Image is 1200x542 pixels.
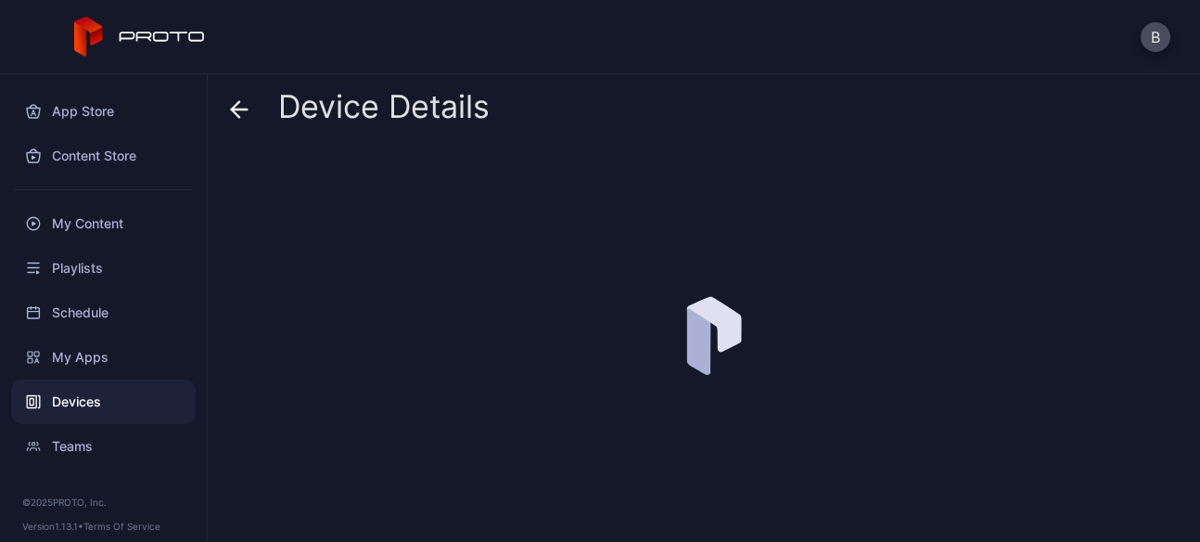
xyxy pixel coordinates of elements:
[1141,22,1170,52] button: B
[22,495,185,510] div: © 2025 PROTO, Inc.
[11,246,196,290] a: Playlists
[278,89,490,124] span: Device Details
[11,89,196,134] a: App Store
[11,424,196,469] a: Teams
[11,134,196,178] a: Content Store
[11,335,196,380] a: My Apps
[83,521,160,532] a: Terms Of Service
[11,201,196,246] a: My Content
[11,290,196,335] a: Schedule
[22,521,83,532] span: Version 1.13.1 •
[11,380,196,424] a: Devices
